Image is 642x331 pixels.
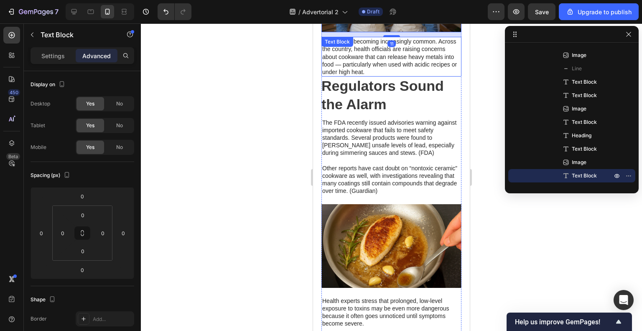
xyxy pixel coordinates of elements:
[86,144,94,151] span: Yes
[158,3,191,20] div: Undo/Redo
[572,64,582,73] span: Line
[55,7,59,17] p: 7
[31,144,46,151] div: Mobile
[572,131,591,140] span: Heading
[31,294,57,305] div: Shape
[8,89,20,96] div: 450
[31,79,67,90] div: Display on
[31,170,72,181] div: Spacing (px)
[35,227,48,239] input: 0
[6,153,20,160] div: Beta
[559,3,639,20] button: Upgrade to publish
[515,318,614,326] span: Help us improve GemPages!
[572,118,597,126] span: Text Block
[74,264,91,276] input: 0
[41,30,112,40] p: Text Block
[535,8,549,15] span: Save
[116,144,123,151] span: No
[74,209,91,221] input: 0px
[93,316,132,323] div: Add...
[116,100,123,108] span: No
[117,227,130,239] input: 0
[74,190,91,203] input: 0
[31,315,47,323] div: Border
[572,105,586,113] span: Image
[313,23,470,331] iframe: Design area
[367,8,380,15] span: Draft
[572,78,597,86] span: Text Block
[31,100,50,108] div: Desktop
[86,100,94,108] span: Yes
[97,227,109,239] input: 0px
[302,8,339,16] span: Advertorial 2
[56,227,69,239] input: 0px
[116,122,123,129] span: No
[566,8,632,16] div: Upgrade to publish
[572,158,586,167] span: Image
[298,8,301,16] span: /
[31,122,45,129] div: Tablet
[74,245,91,257] input: 0px
[572,51,586,59] span: Image
[41,51,65,60] p: Settings
[86,122,94,129] span: Yes
[3,3,62,20] button: 7
[572,172,597,180] span: Text Block
[572,145,597,153] span: Text Block
[528,3,555,20] button: Save
[82,51,111,60] p: Advanced
[572,91,597,100] span: Text Block
[515,317,624,327] button: Show survey - Help us improve GemPages!
[614,290,634,310] div: Open Intercom Messenger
